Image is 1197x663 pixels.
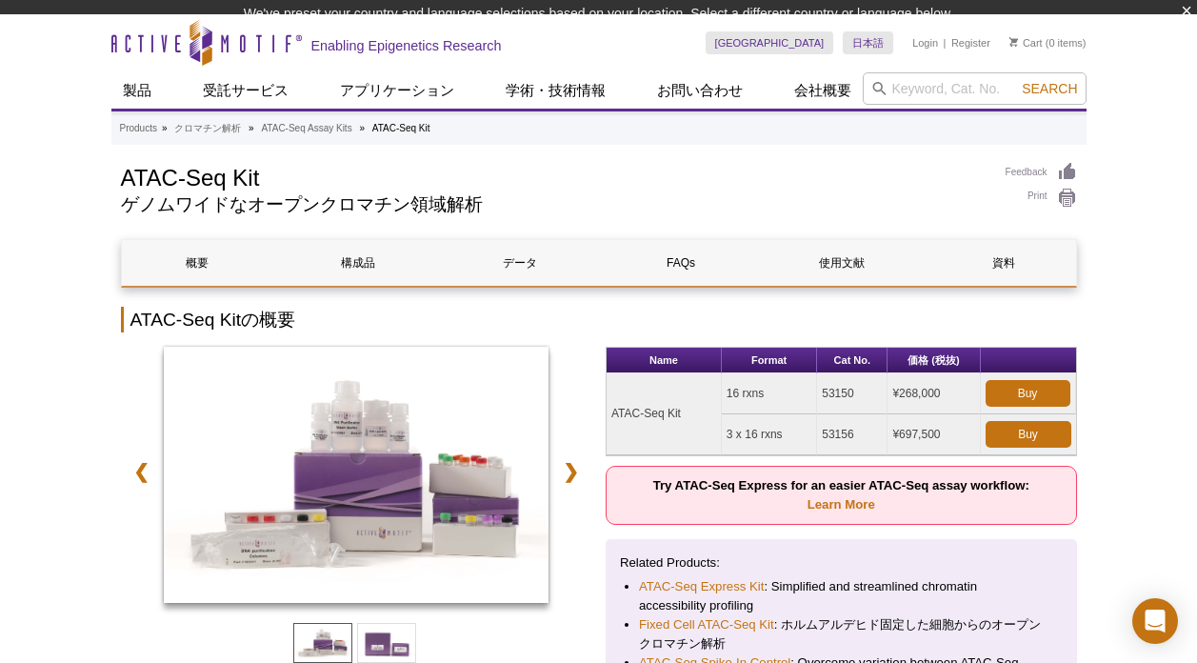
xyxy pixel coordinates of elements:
[722,414,817,455] td: 3 x 16 rxns
[605,240,756,286] a: FAQs
[767,240,918,286] a: 使用文献
[888,414,980,455] td: ¥697,500
[174,120,241,137] a: クロマチン解析
[928,240,1079,286] a: 資料
[1016,80,1083,97] button: Search
[164,347,549,604] img: ATAC-Seq Kit
[986,421,1071,448] a: Buy
[261,120,351,137] a: ATAC-Seq Assay Kits
[986,380,1070,407] a: Buy
[121,450,162,493] a: ❮
[121,196,987,213] h2: ゲノムワイドなオープンクロマチン領域解析
[162,123,168,133] li: »
[639,577,1044,615] li: : Simplified and streamlined chromatin accessibility profiling
[888,373,980,414] td: ¥268,000
[639,615,1044,653] li: : ホルムアルデヒド固定した細胞からのオープンクロマチン解析
[122,240,273,286] a: 概要
[620,553,1063,573] p: Related Products:
[639,615,774,634] a: Fixed Cell ATAC-Seq Kit
[722,373,817,414] td: 16 rxns
[607,348,722,373] th: Name
[111,72,163,109] a: 製品
[372,123,430,133] li: ATAC-Seq Kit
[808,497,875,512] a: Learn More
[607,373,722,455] td: ATAC-Seq Kit
[817,373,888,414] td: 53150
[494,72,617,109] a: 学術・技術情報
[1132,598,1178,644] div: Open Intercom Messenger
[843,31,893,54] a: 日本語
[632,14,683,59] img: Change Here
[249,123,254,133] li: »
[121,162,987,191] h1: ATAC-Seq Kit
[120,120,157,137] a: Products
[444,240,595,286] a: データ
[191,72,300,109] a: 受託サービス
[639,577,764,596] a: ATAC-Seq Express Kit
[1009,31,1087,54] li: (0 items)
[653,478,1029,512] strong: Try ATAC-Seq Express for an easier ATAC-Seq assay workflow:
[1022,81,1077,96] span: Search
[164,347,549,610] a: ATAC-Seq Kit
[311,37,502,54] h2: Enabling Epigenetics Research
[817,348,888,373] th: Cat No.
[646,72,754,109] a: お問い合わせ
[912,36,938,50] a: Login
[1009,36,1043,50] a: Cart
[1006,188,1077,209] a: Print
[1006,162,1077,183] a: Feedback
[863,72,1087,105] input: Keyword, Cat. No.
[706,31,834,54] a: [GEOGRAPHIC_DATA]
[722,348,817,373] th: Format
[1009,37,1018,47] img: Your Cart
[783,72,863,109] a: 会社概要
[888,348,980,373] th: 価格 (税抜)
[944,31,947,54] li: |
[121,307,1077,332] h2: ATAC-Seq Kitの概要
[283,240,434,286] a: 構成品
[359,123,365,133] li: »
[329,72,466,109] a: アプリケーション
[550,450,591,493] a: ❯
[951,36,990,50] a: Register
[817,414,888,455] td: 53156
